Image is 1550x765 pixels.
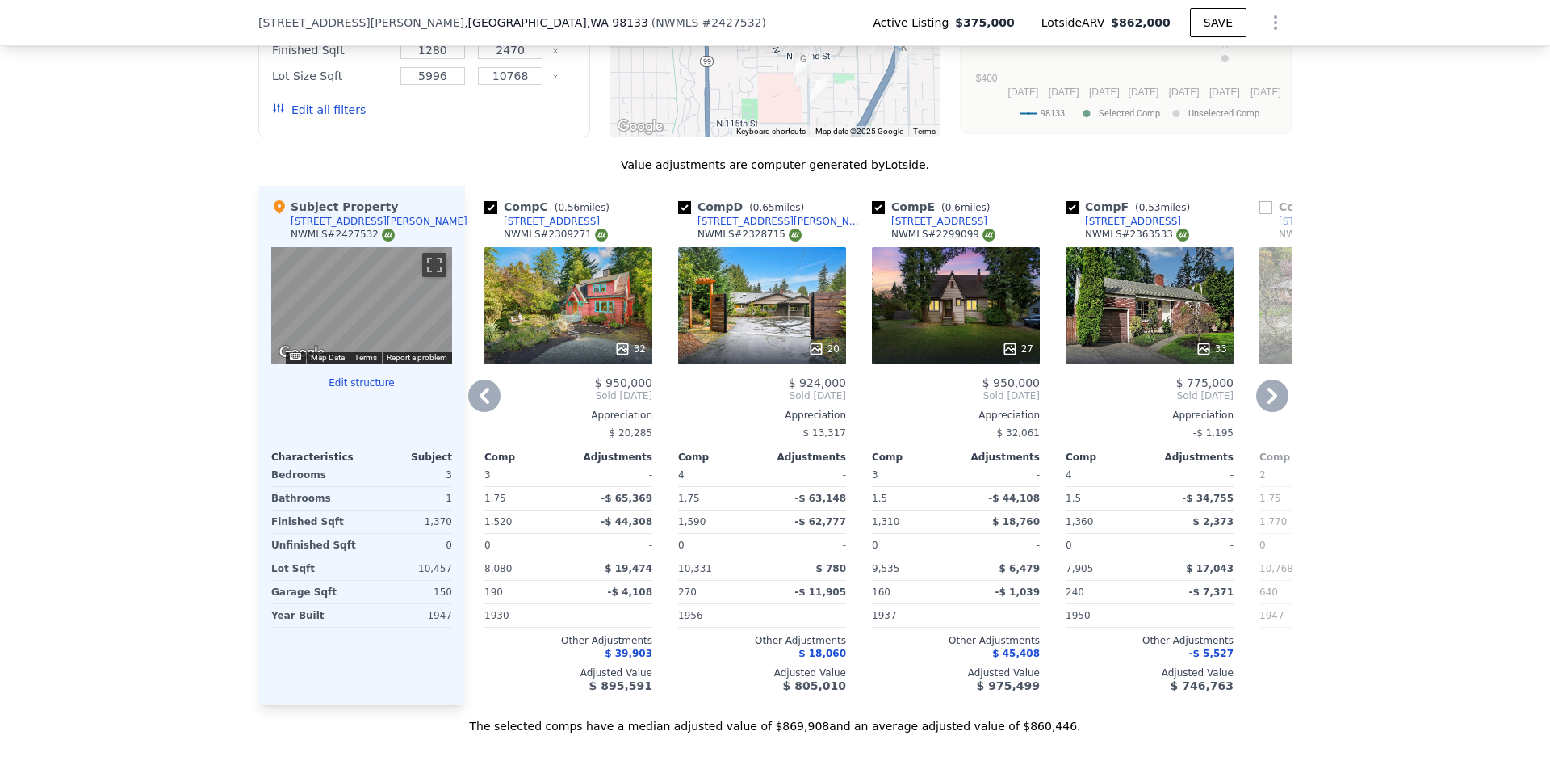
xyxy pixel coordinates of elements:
[765,604,846,627] div: -
[678,199,811,215] div: Comp D
[365,534,452,557] div: 0
[1066,199,1196,215] div: Comp F
[678,586,697,598] span: 270
[736,126,806,137] button: Keyboard shortcuts
[935,202,996,213] span: ( miles)
[484,604,565,627] div: 1930
[587,16,648,29] span: , WA 98133
[271,199,398,215] div: Subject Property
[1259,540,1266,551] span: 0
[956,451,1040,464] div: Adjustments
[678,634,846,647] div: Other Adjustments
[872,563,899,574] span: 9,535
[271,581,358,603] div: Garage Sqft
[1150,451,1234,464] div: Adjustments
[572,464,652,486] div: -
[1066,634,1234,647] div: Other Adjustments
[1190,8,1246,37] button: SAVE
[753,202,775,213] span: 0.65
[913,127,936,136] a: Terms (opens in new tab)
[1066,586,1084,598] span: 240
[484,389,652,402] span: Sold [DATE]
[697,228,802,242] div: NWMLS # 2328715
[977,679,1040,692] span: $ 975,499
[271,247,452,364] div: Map
[258,705,1292,734] div: The selected comps have a median adjusted value of $869,908 and an average adjusted value of $860...
[872,516,899,528] span: 1,310
[1066,469,1072,481] span: 4
[872,469,878,481] span: 3
[601,516,652,528] span: -$ 44,308
[271,487,358,510] div: Bathrooms
[783,679,846,692] span: $ 805,010
[872,487,953,510] div: 1.5
[272,65,391,87] div: Lot Size Sqft
[271,376,452,389] button: Edit structure
[872,586,890,598] span: 160
[872,451,956,464] div: Comp
[1188,108,1259,119] text: Unselected Comp
[354,353,377,362] a: Terms (opens in new tab)
[1002,341,1033,357] div: 27
[272,102,366,118] button: Edit all filters
[484,487,565,510] div: 1.75
[365,581,452,603] div: 150
[572,534,652,557] div: -
[1259,563,1293,574] span: 10,768
[595,229,608,242] img: NWMLS Logo
[1171,679,1234,692] span: $ 746,763
[1259,6,1292,39] button: Show Options
[1041,108,1065,119] text: 98133
[789,229,802,242] img: NWMLS Logo
[1176,229,1189,242] img: NWMLS Logo
[1099,108,1160,119] text: Selected Comp
[872,215,987,228] a: [STREET_ADDRESS]
[1153,464,1234,486] div: -
[1193,427,1234,439] span: -$ 1,195
[258,15,464,31] span: [STREET_ADDRESS][PERSON_NAME]
[568,451,652,464] div: Adjustments
[1129,86,1159,98] text: [DATE]
[1279,228,1383,242] div: NWMLS # 2360787
[605,563,652,574] span: $ 19,474
[272,39,391,61] div: Finished Sqft
[614,341,646,357] div: 32
[794,493,846,504] span: -$ 63,148
[992,648,1040,659] span: $ 45,408
[765,534,846,557] div: -
[271,604,358,627] div: Year Built
[1066,563,1093,574] span: 7,905
[1279,215,1375,228] div: [STREET_ADDRESS]
[291,215,467,228] div: [STREET_ADDRESS][PERSON_NAME]
[605,648,652,659] span: $ 39,903
[1259,451,1343,464] div: Comp
[1085,215,1181,228] div: [STREET_ADDRESS]
[1129,202,1196,213] span: ( miles)
[258,157,1292,173] div: Value adjustments are computer generated by Lotside .
[1259,586,1278,598] span: 640
[794,586,846,598] span: -$ 11,905
[992,516,1040,528] span: $ 18,760
[1066,409,1234,422] div: Appreciation
[872,604,953,627] div: 1937
[1259,516,1287,528] span: 1,770
[484,516,512,528] span: 1,520
[572,604,652,627] div: -
[762,451,846,464] div: Adjustments
[872,409,1040,422] div: Appreciation
[945,202,961,213] span: 0.6
[484,634,652,647] div: Other Adjustments
[1066,451,1150,464] div: Comp
[552,74,559,80] button: Clear
[464,15,648,31] span: , [GEOGRAPHIC_DATA]
[601,493,652,504] span: -$ 65,369
[1049,86,1079,98] text: [DATE]
[678,604,759,627] div: 1956
[678,540,685,551] span: 0
[1221,40,1228,49] text: H
[982,376,1040,389] span: $ 950,000
[1259,666,1427,679] div: Adjusted Value
[422,253,446,277] button: Toggle fullscreen view
[872,666,1040,679] div: Adjusted Value
[788,44,819,85] div: 11757 Meridian Ave N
